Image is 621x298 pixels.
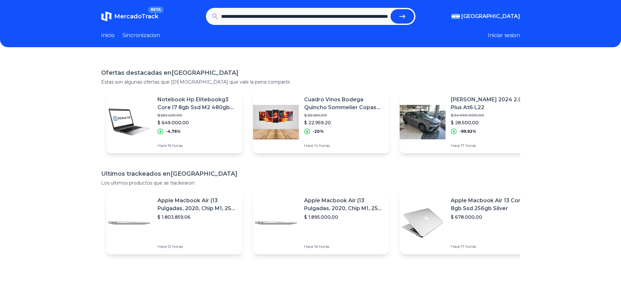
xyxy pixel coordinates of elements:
[157,143,237,148] p: Hace 16 horas
[304,96,384,111] p: Cuadro Vinos Bodega Quincho Sommelier Copas Poliptico
[461,12,520,20] span: [GEOGRAPHIC_DATA]
[157,197,237,212] p: Apple Macbook Air (13 Pulgadas, 2020, Chip M1, 256 Gb De Ssd, 8 Gb De Ram) - Plata
[106,200,152,246] img: Featured image
[106,191,243,254] a: Featured imageApple Macbook Air (13 Pulgadas, 2020, Chip M1, 256 Gb De Ssd, 8 Gb De Ram) - Plata$...
[157,96,237,111] p: Notebook Hp Elitebookg3 Core I7 8gb Ssd M2 480gb 14led Gamer
[253,200,299,246] img: Featured image
[451,12,520,20] button: [GEOGRAPHIC_DATA]
[157,113,237,118] p: $ 681.450,00
[122,31,160,39] a: Sincronizacion
[451,143,531,148] p: Hace 17 horas
[106,90,243,153] a: Featured imageNotebook Hp Elitebookg3 Core I7 8gb Ssd M2 480gb 14led Gamer$ 681.450,00$ 649.000,0...
[101,79,520,85] p: Estas son algunas ofertas que [DEMOGRAPHIC_DATA] que vale la pena compartir.
[101,31,115,39] a: Inicio
[106,99,152,145] img: Featured image
[101,169,520,178] h1: Ultimos trackeados en [GEOGRAPHIC_DATA]
[157,244,237,249] p: Hace 12 horas
[488,31,520,39] button: Iniciar sesion
[451,96,531,111] p: [PERSON_NAME] 2024 2.0 Sx Plus At6 L22
[451,197,531,212] p: Apple Macbook Air 13 Core I5 8gb Ssd 256gb Silver
[400,200,446,246] img: Featured image
[451,14,460,19] img: Argentina
[101,180,520,186] p: Los ultimos productos que se trackearon.
[313,129,324,134] p: -20%
[304,119,384,126] p: $ 22.959,20
[451,119,531,126] p: $ 28.500,00
[304,244,384,249] p: Hace 16 horas
[304,214,384,220] p: $ 1.895.000,00
[304,113,384,118] p: $ 28.699,00
[253,191,389,254] a: Featured imageApple Macbook Air (13 Pulgadas, 2020, Chip M1, 256 Gb De Ssd, 8 Gb De Ram) - Plata$...
[451,113,531,118] p: $ 34.990.000,00
[400,90,536,153] a: Featured image[PERSON_NAME] 2024 2.0 Sx Plus At6 L22$ 34.990.000,00$ 28.500,00-99,92%Hace 17 horas
[157,214,237,220] p: $ 1.803.859,06
[400,99,446,145] img: Featured image
[101,11,158,22] a: MercadoTrackBETA
[157,119,237,126] p: $ 649.000,00
[253,99,299,145] img: Featured image
[400,191,536,254] a: Featured imageApple Macbook Air 13 Core I5 8gb Ssd 256gb Silver$ 678.000,00Hace 17 horas
[101,68,520,77] h1: Ofertas destacadas en [GEOGRAPHIC_DATA]
[451,244,531,249] p: Hace 17 horas
[459,129,476,134] p: -99,92%
[101,11,112,22] img: MercadoTrack
[253,90,389,153] a: Featured imageCuadro Vinos Bodega Quincho Sommelier Copas Poliptico$ 28.699,00$ 22.959,20-20%Hace...
[451,214,531,220] p: $ 678.000,00
[148,7,163,13] span: BETA
[166,129,181,134] p: -4,76%
[114,13,158,20] span: MercadoTrack
[304,143,384,148] p: Hace 14 horas
[304,197,384,212] p: Apple Macbook Air (13 Pulgadas, 2020, Chip M1, 256 Gb De Ssd, 8 Gb De Ram) - Plata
